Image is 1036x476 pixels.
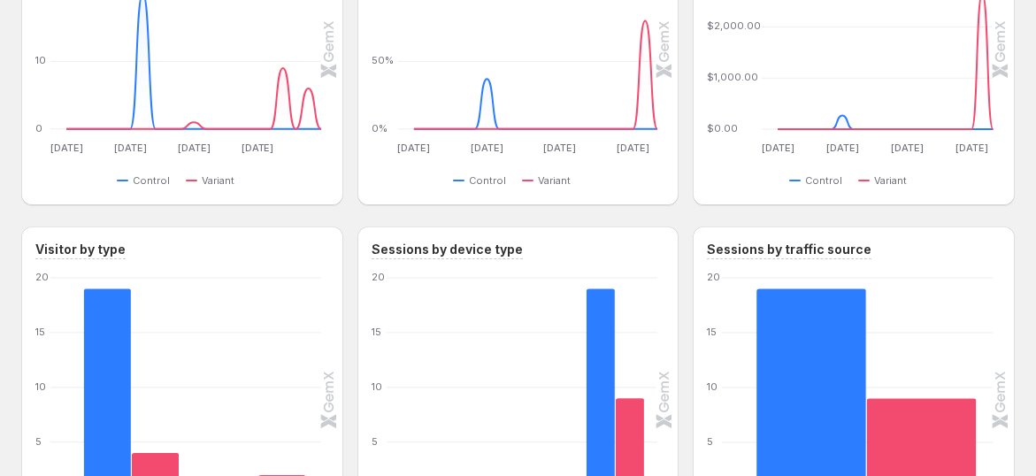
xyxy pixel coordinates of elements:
text: $0.00 [707,122,738,134]
text: 20 [372,271,385,283]
text: [DATE] [762,142,794,154]
text: 5 [372,435,378,448]
text: [DATE] [891,142,924,154]
span: Control [805,173,842,188]
span: Control [133,173,170,188]
text: 20 [35,271,49,283]
button: Variant [186,170,242,191]
h3: Sessions by traffic source [707,241,871,258]
text: 15 [372,326,381,338]
button: Variant [522,170,578,191]
text: 0 [35,122,42,134]
text: 0% [372,122,388,134]
span: Control [469,173,506,188]
button: Control [789,170,849,191]
text: 15 [707,326,717,338]
text: 20 [707,271,720,283]
h3: Visitor by type [35,241,126,258]
text: [DATE] [397,142,430,154]
text: 5 [35,435,42,448]
h3: Sessions by device type [372,241,523,258]
text: 5 [707,435,713,448]
text: 10 [707,380,718,393]
button: Variant [858,170,914,191]
span: Variant [874,173,907,188]
text: [DATE] [178,142,211,154]
text: [DATE] [114,142,147,154]
text: $1,000.00 [707,71,758,83]
text: $2,000.00 [707,19,761,32]
text: 10 [35,380,46,393]
text: [DATE] [826,142,859,154]
text: 10 [35,54,46,66]
text: [DATE] [617,142,649,154]
text: [DATE] [242,142,274,154]
span: Variant [538,173,571,188]
text: 15 [35,326,45,338]
text: [DATE] [50,142,83,154]
span: Variant [202,173,234,188]
text: [DATE] [471,142,503,154]
text: 10 [372,380,382,393]
button: Control [117,170,177,191]
text: [DATE] [543,142,576,154]
button: Control [453,170,513,191]
text: 50% [372,54,394,66]
text: [DATE] [955,142,988,154]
